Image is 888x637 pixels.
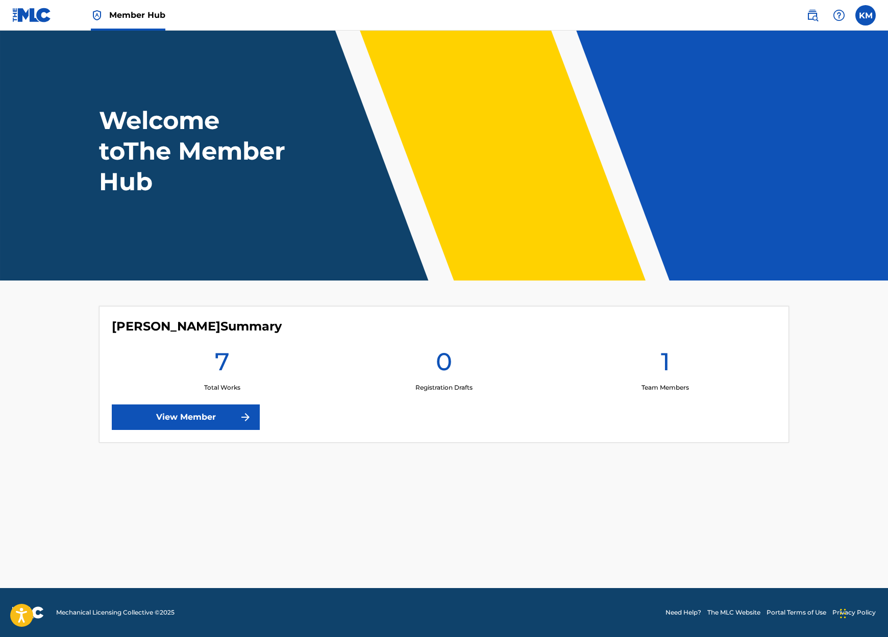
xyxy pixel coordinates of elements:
[661,346,670,383] h1: 1
[707,608,760,617] a: The MLC Website
[829,5,849,26] div: Help
[215,346,230,383] h1: 7
[767,608,826,617] a: Portal Terms of Use
[855,5,876,26] div: User Menu
[112,319,282,334] h4: Kay-Ta Matsuno
[436,346,452,383] h1: 0
[239,411,252,423] img: f7272a7cc735f4ea7f67.svg
[12,606,44,619] img: logo
[99,105,290,197] h1: Welcome to The Member Hub
[832,608,876,617] a: Privacy Policy
[91,9,103,21] img: Top Rightsholder
[840,598,846,629] div: Drag
[837,588,888,637] iframe: Chat Widget
[415,383,473,392] p: Registration Drafts
[802,5,823,26] a: Public Search
[806,9,819,21] img: search
[112,404,260,430] a: View Member
[56,608,175,617] span: Mechanical Licensing Collective © 2025
[665,608,701,617] a: Need Help?
[12,8,52,22] img: MLC Logo
[109,9,165,21] span: Member Hub
[642,383,689,392] p: Team Members
[833,9,845,21] img: help
[204,383,240,392] p: Total Works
